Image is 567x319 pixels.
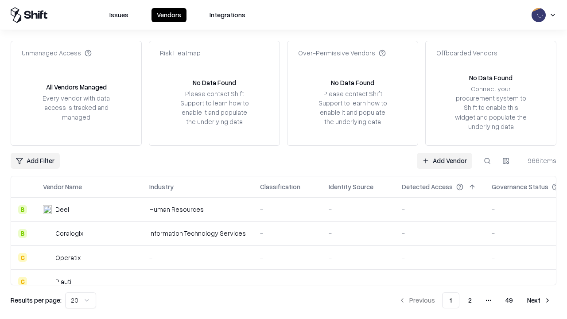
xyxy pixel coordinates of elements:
div: - [149,277,246,286]
div: Unmanaged Access [22,48,92,58]
div: - [402,277,478,286]
div: - [402,205,478,214]
div: No Data Found [469,73,513,82]
div: Human Resources [149,205,246,214]
div: - [260,277,315,286]
div: Coralogix [55,229,83,238]
button: Issues [104,8,134,22]
button: 49 [498,292,520,308]
div: - [329,277,388,286]
div: Please contact Shift Support to learn how to enable it and populate the underlying data [178,89,251,127]
nav: pagination [393,292,556,308]
div: No Data Found [193,78,236,87]
div: Operatix [55,253,81,262]
img: Coralogix [43,229,52,238]
div: Plauti [55,277,71,286]
div: Every vendor with data access is tracked and managed [39,93,113,121]
div: Connect your procurement system to Shift to enable this widget and populate the underlying data [454,84,528,131]
div: Vendor Name [43,182,82,191]
div: Over-Permissive Vendors [298,48,386,58]
button: Next [522,292,556,308]
button: 2 [461,292,479,308]
div: - [329,205,388,214]
div: - [402,253,478,262]
button: Vendors [151,8,186,22]
div: B [18,205,27,214]
div: Industry [149,182,174,191]
div: - [260,229,315,238]
div: - [329,253,388,262]
div: - [402,229,478,238]
div: C [18,277,27,286]
div: Identity Source [329,182,373,191]
img: Plauti [43,277,52,286]
div: No Data Found [331,78,374,87]
img: Operatix [43,253,52,262]
div: 966 items [521,156,556,165]
div: Offboarded Vendors [436,48,497,58]
button: 1 [442,292,459,308]
div: Risk Heatmap [160,48,201,58]
div: Deel [55,205,69,214]
div: Information Technology Services [149,229,246,238]
div: - [260,253,315,262]
div: B [18,229,27,238]
div: - [329,229,388,238]
div: Classification [260,182,300,191]
a: Add Vendor [417,153,472,169]
div: - [260,205,315,214]
p: Results per page: [11,296,62,305]
div: - [149,253,246,262]
div: C [18,253,27,262]
div: Please contact Shift Support to learn how to enable it and populate the underlying data [316,89,389,127]
div: Governance Status [492,182,548,191]
img: Deel [43,205,52,214]
button: Integrations [204,8,251,22]
div: Detected Access [402,182,453,191]
div: All Vendors Managed [46,82,107,92]
button: Add Filter [11,153,60,169]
